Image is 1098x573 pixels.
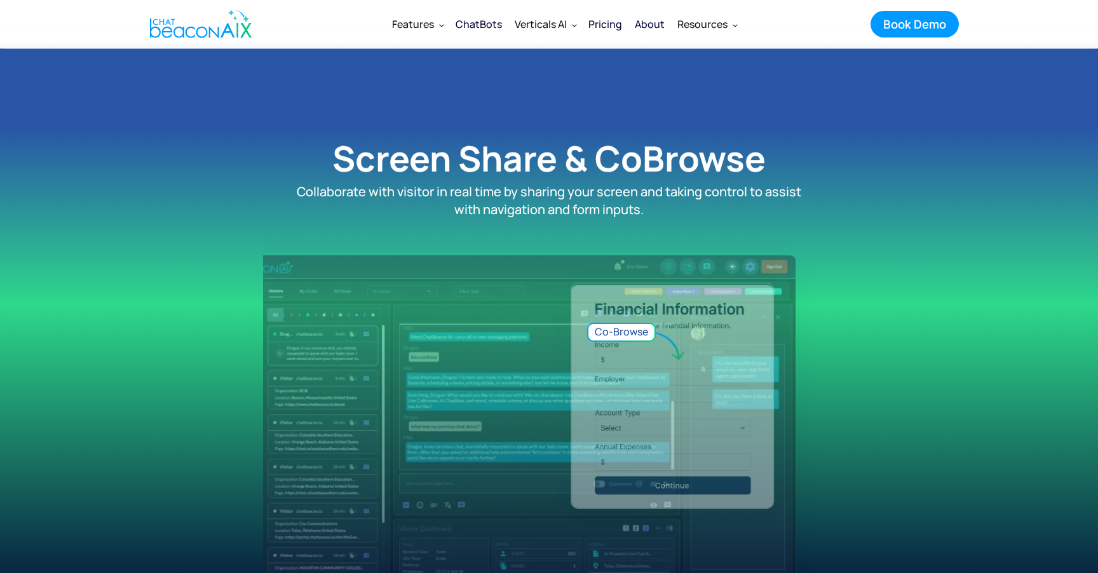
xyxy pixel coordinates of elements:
div: Resources [677,15,728,33]
div: Resources [671,9,743,39]
div: Verticals AI [508,9,582,39]
div: About [635,15,665,33]
div: ChatBots [456,15,502,33]
a: ChatBots [449,8,508,41]
h1: Screen Share & CoBrowse [295,138,803,179]
img: Dropdown [439,22,444,27]
a: Book Demo [871,11,959,37]
a: Pricing [582,8,628,41]
img: Dropdown [572,22,577,27]
img: Dropdown [733,22,738,27]
div: Verticals AI [515,15,567,33]
div: Book Demo [883,16,946,32]
img: view screens with chatbeacon [571,283,774,509]
p: Collaborate with visitor in real time by sharing your screen and taking control to assist with na... [295,183,803,219]
div: Features [386,9,449,39]
div: Features [392,15,434,33]
a: home [139,2,259,46]
div: Pricing [588,15,622,33]
a: About [628,8,671,41]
